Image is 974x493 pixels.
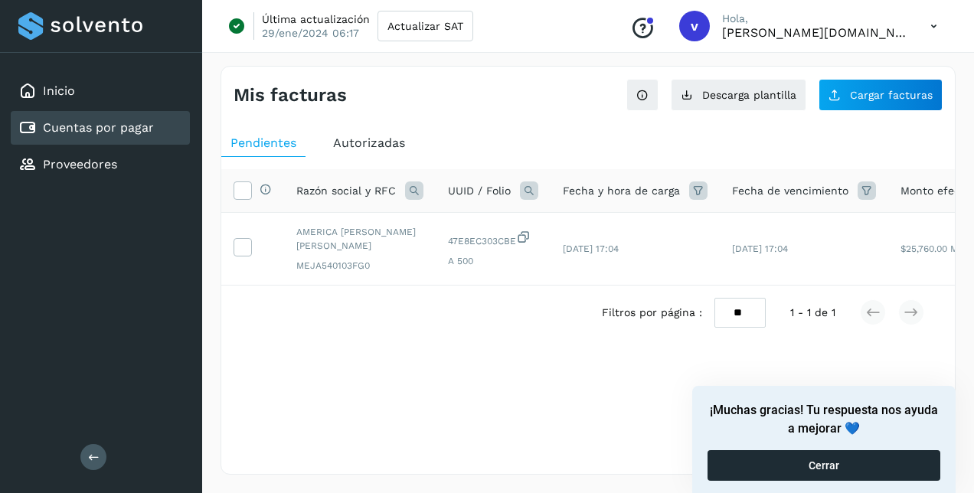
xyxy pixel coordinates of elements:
h4: Mis facturas [234,84,347,106]
span: $25,760.00 MXN [900,243,970,254]
span: [DATE] 17:04 [563,243,619,254]
span: Fecha de vencimiento [732,183,848,199]
span: A 500 [448,254,538,268]
p: victor.al@alvixlogistic.com [722,25,906,40]
span: Razón social y RFC [296,183,396,199]
p: Última actualización [262,12,370,26]
a: Cuentas por pagar [43,120,154,135]
span: Fecha y hora de carga [563,183,680,199]
a: Proveedores [43,157,117,171]
h2: ¡Muchas gracias! Tu respuesta nos ayuda a mejorar 💙 [708,398,940,438]
span: MEJA540103FG0 [296,259,423,273]
span: Cargar facturas [850,90,933,100]
span: Descarga plantilla [702,90,796,100]
p: Hola, [722,12,906,25]
a: Inicio [43,83,75,98]
span: 1 - 1 de 1 [790,305,835,321]
p: 29/ene/2024 06:17 [262,26,359,40]
button: Cargar facturas [819,79,943,111]
button: Descarga plantilla [671,79,806,111]
span: UUID / Folio [448,183,511,199]
span: Actualizar SAT [387,21,463,31]
div: Cuentas por pagar [11,111,190,145]
div: Inicio [11,74,190,108]
span: Autorizadas [333,135,405,150]
button: Actualizar SAT [378,11,473,41]
span: Pendientes [230,135,296,150]
div: Proveedores [11,148,190,181]
span: AMERICA [PERSON_NAME] [PERSON_NAME] [296,225,423,253]
span: Filtros por página : [602,305,702,321]
span: 47E8EC303CBE [448,230,538,248]
span: [DATE] 17:04 [732,243,788,254]
button: Cerrar [708,450,940,481]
